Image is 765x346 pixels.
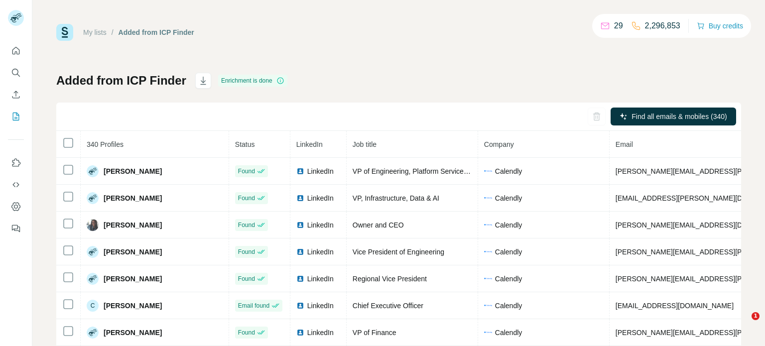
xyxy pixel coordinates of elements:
[238,328,255,337] span: Found
[353,194,439,202] span: VP, Infrastructure, Data & AI
[495,274,522,284] span: Calendly
[8,108,24,125] button: My lists
[484,224,492,226] img: company-logo
[353,221,404,229] span: Owner and CEO
[495,301,522,311] span: Calendly
[307,301,334,311] span: LinkedIn
[238,221,255,230] span: Found
[8,198,24,216] button: Dashboard
[8,176,24,194] button: Use Surfe API
[119,27,194,37] div: Added from ICP Finder
[353,302,423,310] span: Chief Executive Officer
[495,220,522,230] span: Calendly
[104,193,162,203] span: [PERSON_NAME]
[645,20,680,32] p: 2,296,853
[353,140,377,148] span: Job title
[296,167,304,175] img: LinkedIn logo
[56,73,186,89] h1: Added from ICP Finder
[616,302,734,310] span: [EMAIL_ADDRESS][DOMAIN_NAME]
[353,329,396,337] span: VP of Finance
[104,274,162,284] span: [PERSON_NAME]
[87,140,124,148] span: 340 Profiles
[616,140,633,148] span: Email
[56,24,73,41] img: Surfe Logo
[296,194,304,202] img: LinkedIn logo
[484,251,492,253] img: company-logo
[307,220,334,230] span: LinkedIn
[8,220,24,237] button: Feedback
[614,20,623,32] p: 29
[484,170,492,172] img: company-logo
[238,194,255,203] span: Found
[104,247,162,257] span: [PERSON_NAME]
[697,19,743,33] button: Buy credits
[296,140,323,148] span: LinkedIn
[8,154,24,172] button: Use Surfe on LinkedIn
[484,332,492,334] img: company-logo
[112,27,114,37] li: /
[484,305,492,307] img: company-logo
[104,301,162,311] span: [PERSON_NAME]
[307,274,334,284] span: LinkedIn
[296,221,304,229] img: LinkedIn logo
[8,64,24,82] button: Search
[238,274,255,283] span: Found
[218,75,287,87] div: Enrichment is done
[296,248,304,256] img: LinkedIn logo
[238,301,269,310] span: Email found
[307,166,334,176] span: LinkedIn
[87,246,99,258] img: Avatar
[8,86,24,104] button: Enrich CSV
[752,312,760,320] span: 1
[632,112,727,121] span: Find all emails & mobiles (340)
[87,273,99,285] img: Avatar
[87,219,99,231] img: Avatar
[353,248,444,256] span: Vice President of Engineering
[83,28,107,36] a: My lists
[87,165,99,177] img: Avatar
[238,247,255,256] span: Found
[484,140,514,148] span: Company
[353,275,427,283] span: Regional Vice President
[104,220,162,230] span: [PERSON_NAME]
[484,278,492,280] img: company-logo
[307,247,334,257] span: LinkedIn
[235,140,255,148] span: Status
[307,193,334,203] span: LinkedIn
[495,328,522,338] span: Calendly
[87,300,99,312] div: C
[296,275,304,283] img: LinkedIn logo
[87,192,99,204] img: Avatar
[8,42,24,60] button: Quick start
[238,167,255,176] span: Found
[296,329,304,337] img: LinkedIn logo
[495,247,522,257] span: Calendly
[495,166,522,176] span: Calendly
[731,312,755,336] iframe: Intercom live chat
[611,108,736,125] button: Find all emails & mobiles (340)
[484,197,492,199] img: company-logo
[353,167,524,175] span: VP of Engineering, Platform Services and Infrastructure
[104,328,162,338] span: [PERSON_NAME]
[87,327,99,339] img: Avatar
[495,193,522,203] span: Calendly
[307,328,334,338] span: LinkedIn
[104,166,162,176] span: [PERSON_NAME]
[296,302,304,310] img: LinkedIn logo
